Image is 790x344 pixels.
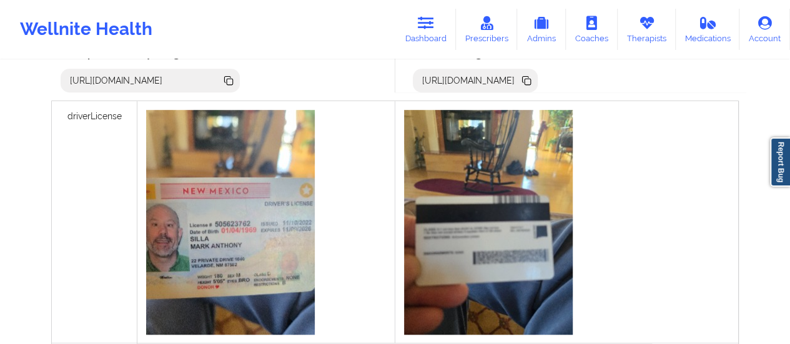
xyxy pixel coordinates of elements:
[517,9,566,50] a: Admins
[52,101,137,343] div: driverLicense
[65,74,168,87] div: [URL][DOMAIN_NAME]
[146,110,315,335] img: 71402306-4bb6-41e0-8974-f8ba165bbdde_4e8f80bf-02e8-453c-85ae-6ab1bb1b47fc1000006365.jpg
[456,9,518,50] a: Prescribers
[396,9,456,50] a: Dashboard
[618,9,676,50] a: Therapists
[404,110,573,335] img: a728bf68-7812-4f45-9668-ecd45682388e_4490f7d9-904c-4562-9c72-f3b08597861a1000006366.jpg
[770,137,790,187] a: Report Bug
[739,9,790,50] a: Account
[566,9,618,50] a: Coaches
[417,74,520,87] div: [URL][DOMAIN_NAME]
[676,9,740,50] a: Medications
